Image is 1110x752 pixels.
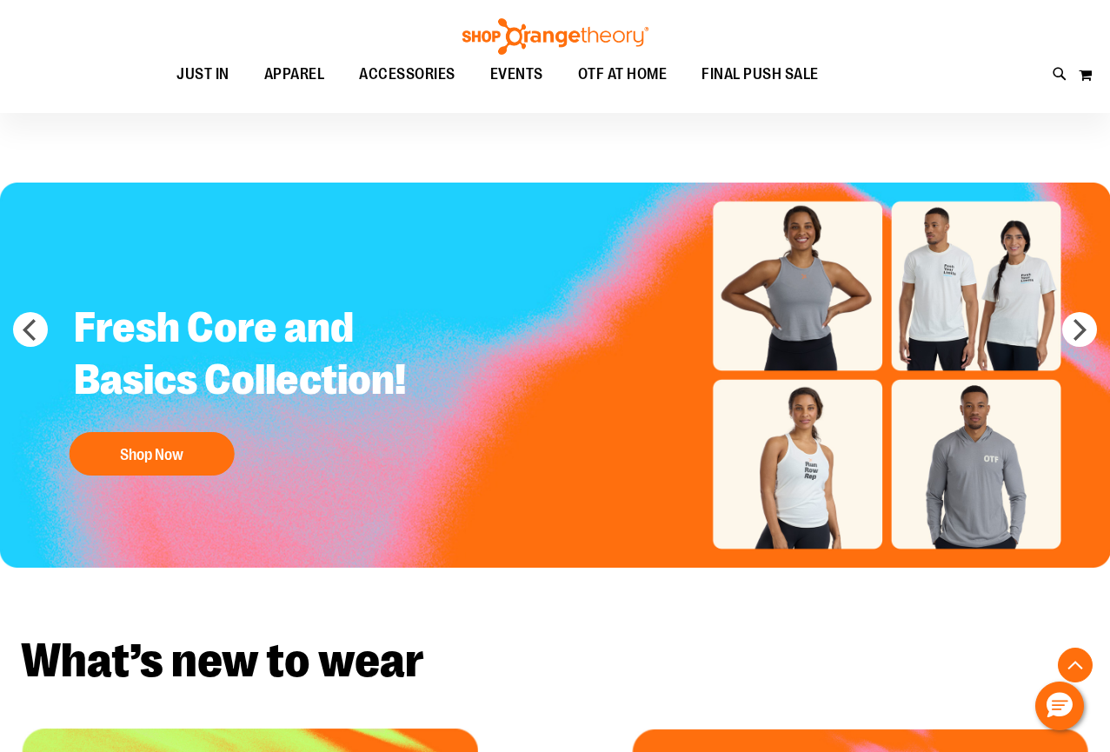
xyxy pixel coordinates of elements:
span: ACCESSORIES [359,55,455,94]
span: FINAL PUSH SALE [701,55,819,94]
img: Shop Orangetheory [460,18,651,55]
h2: Fresh Core and Basics Collection! [61,289,449,423]
a: ACCESSORIES [342,55,473,95]
span: OTF AT HOME [578,55,668,94]
a: JUST IN [159,55,247,95]
button: Shop Now [70,432,235,476]
button: prev [13,312,48,347]
span: APPAREL [264,55,325,94]
a: APPAREL [247,55,342,95]
h2: What’s new to wear [21,637,1089,685]
a: EVENTS [473,55,561,95]
button: Back To Top [1058,648,1093,682]
button: Hello, have a question? Let’s chat. [1035,682,1084,730]
a: Fresh Core and Basics Collection! Shop Now [61,289,449,484]
span: JUST IN [176,55,229,94]
button: next [1062,312,1097,347]
a: FINAL PUSH SALE [684,55,836,95]
a: OTF AT HOME [561,55,685,95]
span: EVENTS [490,55,543,94]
